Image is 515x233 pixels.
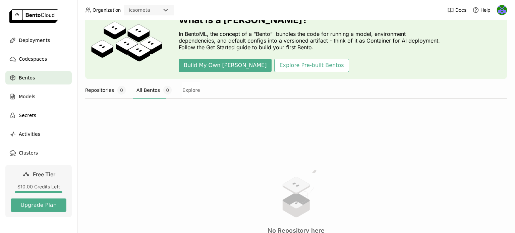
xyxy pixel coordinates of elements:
img: icso meta [497,5,507,15]
img: logo [9,9,58,23]
a: Models [5,90,72,103]
h3: What is a [PERSON_NAME]? [179,14,444,25]
button: Explore Pre-built Bentos [274,59,349,72]
a: Bentos [5,71,72,84]
span: Organization [93,7,121,13]
span: Help [480,7,491,13]
span: Secrets [19,111,36,119]
a: Clusters [5,146,72,160]
span: Bentos [19,74,35,82]
span: Models [19,93,35,101]
img: cover onboarding [91,21,163,65]
span: Free Tier [33,171,55,178]
button: Build My Own [PERSON_NAME] [179,59,272,72]
span: 0 [117,86,126,95]
img: no results [271,168,321,219]
span: Docs [455,7,466,13]
span: Codespaces [19,55,47,63]
button: Upgrade Plan [11,198,66,212]
a: Docs [447,7,466,13]
a: Free Tier$10.00 Credits LeftUpgrade Plan [5,165,72,217]
div: Help [472,7,491,13]
button: All Bentos [136,82,172,99]
input: Selected icsometa. [151,7,152,14]
a: Codespaces [5,52,72,66]
span: 0 [163,86,172,95]
button: Explore [182,82,200,99]
span: Clusters [19,149,38,157]
a: Deployments [5,34,72,47]
div: icsometa [129,7,150,13]
p: In BentoML, the concept of a “Bento” bundles the code for running a model, environment dependenci... [179,31,444,51]
a: Activities [5,127,72,141]
div: $10.00 Credits Left [11,184,66,190]
a: Secrets [5,109,72,122]
span: Activities [19,130,40,138]
span: Deployments [19,36,50,44]
button: Repositories [85,82,126,99]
